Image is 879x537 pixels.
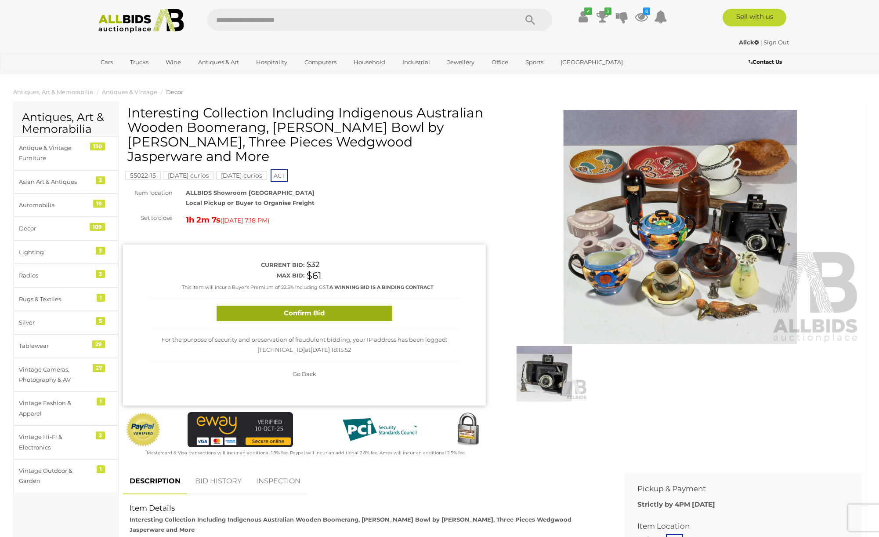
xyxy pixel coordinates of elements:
button: Confirm Bid [217,306,392,321]
img: Interesting Collection Including Indigenous Australian Wooden Boomerang, Malle Burl Bowl by Merv ... [499,110,862,344]
div: 3 [96,176,105,184]
a: Alick [739,39,760,46]
div: Current bid: [151,260,304,270]
a: ✔ [577,9,590,25]
div: Rugs & Textiles [19,294,91,304]
span: ( ) [221,217,269,224]
a: Sign Out [763,39,789,46]
span: | [760,39,762,46]
a: [DATE] curios [163,172,214,179]
a: Vintage Outdoor & Garden 1 [13,459,118,493]
a: INSPECTION [250,468,307,494]
mark: 55022-15 [125,171,161,180]
div: 2 [96,431,105,439]
div: Lighting [19,247,91,257]
a: Computers [299,55,342,69]
a: 8 [635,9,648,25]
a: Antiques & Vintage [102,88,157,95]
div: Vintage Hi-Fi & Electronics [19,432,91,453]
b: Strictly by 4PM [DATE] [637,500,715,508]
a: Silver 5 [13,311,118,334]
a: Decor [166,88,183,95]
a: 55022-15 [125,172,161,179]
img: PCI DSS compliant [336,412,423,447]
div: Automobilia [19,200,91,210]
h2: Item Details [130,504,604,512]
a: Automobilia 19 [13,194,118,217]
strong: 1h 2m 7s [186,215,221,225]
div: 130 [90,142,105,150]
strong: Interesting Collection Including Indigenous Australian Wooden Boomerang, [PERSON_NAME] Bowl by [P... [130,516,572,533]
div: 1 [97,398,105,405]
div: 5 [96,317,105,325]
a: 3 [596,9,609,25]
a: Asian Art & Antiques 3 [13,170,118,194]
h1: Interesting Collection Including Indigenous Australian Wooden Boomerang, [PERSON_NAME] Bowl by [P... [127,106,484,164]
mark: [DATE] curios [216,171,267,180]
span: Go Back [293,370,316,377]
img: Secured by Rapid SSL [450,412,485,447]
strong: Alick [739,39,759,46]
i: 8 [643,7,650,15]
div: 1 [97,465,105,473]
button: Search [508,9,552,31]
a: Cars [95,55,119,69]
a: Rugs & Textiles 1 [13,288,118,311]
div: 3 [96,247,105,255]
small: This Item will incur a Buyer's Premium of 22.5% including GST. [182,284,434,290]
span: [DATE] 7:18 PM [222,216,268,224]
a: Jewellery [441,55,480,69]
strong: ALLBIDS Showroom [GEOGRAPHIC_DATA] [186,189,315,196]
div: Set to close [116,213,179,223]
mark: [DATE] curios [163,171,214,180]
div: 109 [90,223,105,231]
span: $61 [307,270,322,281]
div: Tablewear [19,341,91,351]
a: Vintage Cameras, Photography & AV 27 [13,358,118,392]
a: Antiques & Art [192,55,245,69]
span: [TECHNICAL_ID] [257,346,305,353]
a: Lighting 3 [13,241,118,264]
a: Tablewear 29 [13,334,118,358]
a: Household [348,55,391,69]
img: Allbids.com.au [94,9,189,33]
a: Office [486,55,514,69]
div: Silver [19,318,91,328]
div: Max bid: [151,270,304,281]
img: eWAY Payment Gateway [188,412,293,447]
div: Vintage Outdoor & Garden [19,466,91,486]
div: 27 [93,364,105,372]
div: Decor [19,223,91,234]
div: 3 [96,270,105,278]
div: Item location [116,188,179,198]
a: Vintage Hi-Fi & Electronics 2 [13,425,118,459]
i: ✔ [584,7,592,15]
a: Decor 109 [13,217,118,240]
div: Radios [19,270,91,281]
img: Interesting Collection Including Indigenous Australian Wooden Boomerang, Malle Burl Bowl by Merv ... [501,346,587,402]
div: Vintage Cameras, Photography & AV [19,365,91,385]
b: Contact Us [749,58,782,65]
span: Antiques, Art & Memorabilia [13,88,93,95]
div: 1 [97,294,105,302]
div: Asian Art & Antiques [19,177,91,187]
div: 19 [93,200,105,208]
h2: Antiques, Art & Memorabilia [22,111,109,135]
small: Mastercard & Visa transactions will incur an additional 1.9% fee. Paypal will incur an additional... [145,450,466,456]
a: Sports [520,55,549,69]
img: Official PayPal Seal [125,412,161,447]
a: Antique & Vintage Furniture 130 [13,136,118,170]
strong: Local Pickup or Buyer to Organise Freight [186,199,315,206]
a: Wine [160,55,187,69]
span: [DATE] 18:15:52 [311,346,351,353]
a: DESCRIPTION [123,468,187,494]
span: ACT [271,169,288,182]
i: 3 [604,7,611,15]
a: BID HISTORY [188,468,248,494]
h2: Item Location [637,522,835,530]
div: Antique & Vintage Furniture [19,143,91,164]
b: A WINNING BID IS A BINDING CONTRACT [329,284,434,290]
span: $32 [307,260,320,269]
